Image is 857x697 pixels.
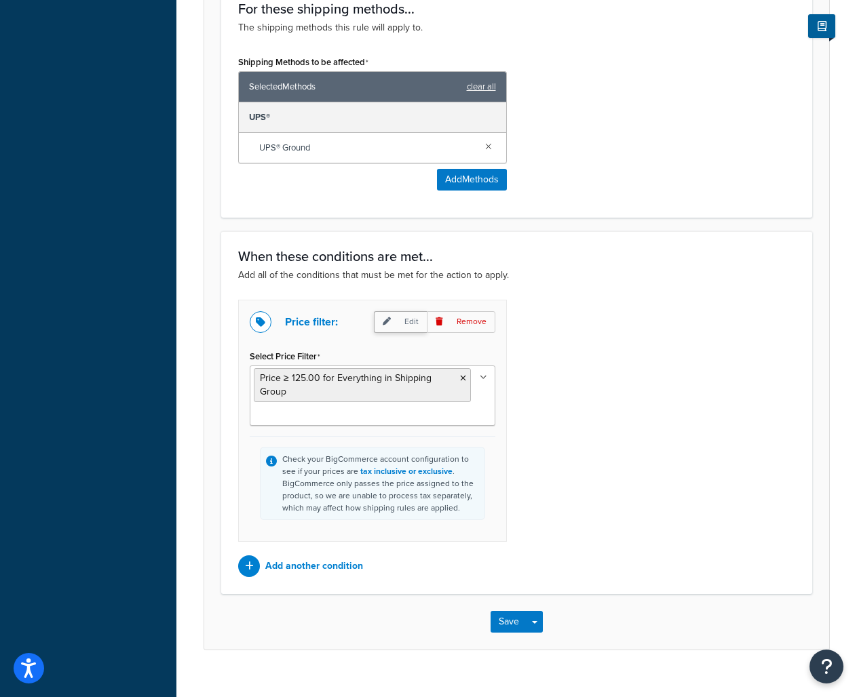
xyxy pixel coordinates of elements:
[249,77,460,96] span: Selected Methods
[259,138,474,157] span: UPS® Ground
[437,169,507,191] button: AddMethods
[238,57,368,68] label: Shipping Methods to be affected
[239,102,506,133] div: UPS®
[250,351,320,362] label: Select Price Filter
[238,249,795,264] h3: When these conditions are met...
[491,611,527,633] button: Save
[374,311,427,332] p: Edit
[360,465,453,477] a: tax inclusive or exclusive
[282,453,479,514] div: Check your BigCommerce account configuration to see if your prices are . BigCommerce only passes ...
[238,1,795,16] h3: For these shipping methods...
[265,557,363,576] p: Add another condition
[810,650,843,683] button: Open Resource Center
[808,14,835,38] button: Show Help Docs
[238,20,795,35] p: The shipping methods this rule will apply to.
[427,311,495,332] p: Remove
[260,371,432,399] span: Price ≥ 125.00 for Everything in Shipping Group
[285,313,338,332] p: Price filter:
[467,77,496,96] a: clear all
[238,268,795,283] p: Add all of the conditions that must be met for the action to apply.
